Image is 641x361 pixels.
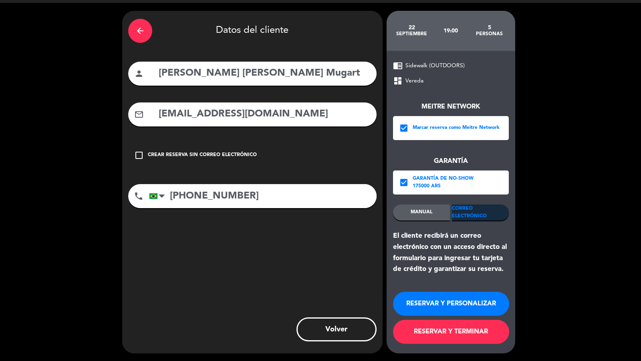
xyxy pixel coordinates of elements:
[149,184,377,208] input: Número de teléfono...
[393,231,509,275] div: El cliente recibirá un correo electrónico con un acceso directo al formulario para ingresar tu ta...
[393,292,509,316] button: RESERVAR Y PERSONALIZAR
[413,124,500,132] div: Marcar reserva como Meitre Network
[148,151,257,159] div: Crear reserva sin correo electrónico
[134,69,144,78] i: person
[393,320,509,344] button: RESERVAR Y TERMINAR
[393,61,403,70] span: chrome_reader_mode
[431,17,470,45] div: 19:00
[128,17,377,45] div: Datos del cliente
[135,26,145,36] i: arrow_back
[452,205,509,221] div: Correo Electrónico
[158,106,371,122] input: Email del cliente
[399,178,409,187] i: check_box
[296,317,377,341] button: Volver
[405,76,423,86] span: Vereda
[393,205,450,221] div: MANUAL
[399,123,409,133] i: check_box
[134,110,144,119] i: mail_outline
[470,24,509,31] div: 5
[413,183,474,191] div: 175000 ARS
[158,65,371,82] input: Nombre del cliente
[393,156,509,166] div: Garantía
[470,31,509,37] div: personas
[149,185,168,208] div: Brazil (Brasil): +55
[393,24,431,31] div: 22
[413,175,474,183] div: Garantía de no-show
[393,76,403,86] span: dashboard
[134,191,143,201] i: phone
[393,31,431,37] div: septiembre
[393,102,509,112] div: Meitre Network
[405,61,465,70] span: Sidewalk (OUTDOORS)
[134,150,144,160] i: check_box_outline_blank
